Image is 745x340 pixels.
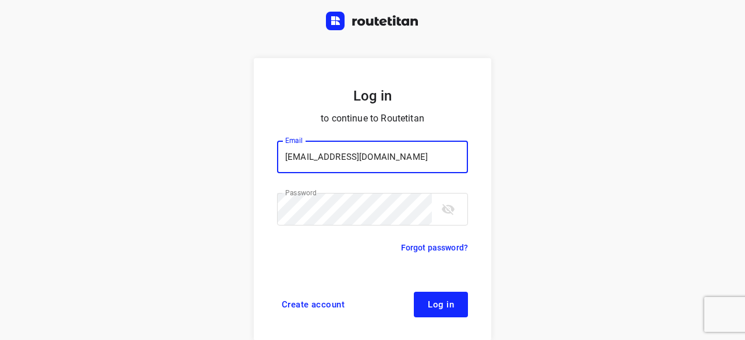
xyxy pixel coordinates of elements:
h5: Log in [277,86,468,106]
span: Log in [428,300,454,309]
button: Log in [414,292,468,317]
a: Create account [277,292,349,317]
p: to continue to Routetitan [277,110,468,127]
a: Routetitan [326,12,419,33]
img: Routetitan [326,12,419,30]
a: Forgot password? [401,241,468,255]
span: Create account [282,300,345,309]
button: toggle password visibility [437,198,460,221]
